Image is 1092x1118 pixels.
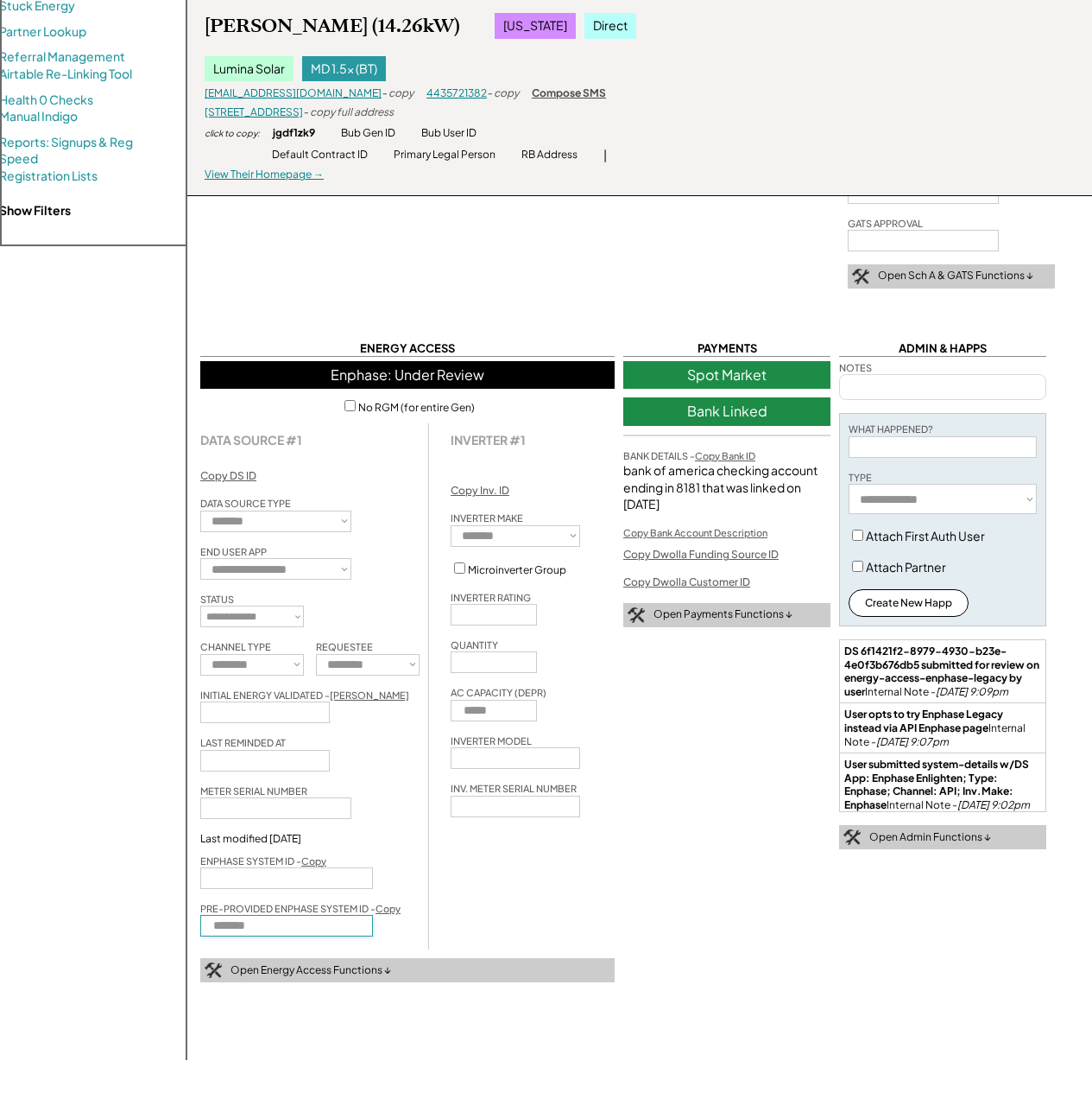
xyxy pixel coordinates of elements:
img: tool-icon.png [852,269,869,284]
button: Create New Happ [849,589,969,617]
div: Open Sch A & GATS Functions ↓ [878,269,1033,283]
em: [DATE] 9:07pm [876,735,949,748]
div: Lumina Solar [205,56,294,82]
u: Copy [301,855,326,867]
a: [STREET_ADDRESS] [205,105,303,118]
div: Open Payments Functions ↓ [653,607,792,622]
div: NOTES [839,361,872,374]
div: Copy Dwolla Customer ID [623,575,750,590]
div: jgdf1zk9 [273,126,315,141]
div: Spot Market [623,361,830,389]
div: Direct [584,13,636,39]
div: AC CAPACITY (DEPR) [451,686,546,699]
div: Primary Legal Person [394,148,496,162]
div: click to copy: [205,127,260,139]
div: INVERTER RATING [451,591,531,604]
div: Bub Gen ID [341,126,395,141]
div: QUANTITY [451,638,498,651]
div: BANK DETAILS - [623,449,755,462]
img: tool-icon.png [628,607,645,623]
div: Compose SMS [532,86,606,101]
div: Internal Note - [844,708,1041,748]
div: INITIAL ENERGY VALIDATED - [200,689,409,702]
div: [US_STATE] [495,13,576,39]
div: - copy full address [303,105,394,120]
div: - copy [382,86,413,101]
div: RB Address [521,148,578,162]
div: Open Admin Functions ↓ [869,830,991,845]
div: LAST REMINDED AT [200,736,286,749]
div: INVERTER MODEL [451,734,532,747]
div: PAYMENTS [623,340,830,357]
img: tool-icon.png [205,962,222,978]
div: Internal Note - [844,645,1041,698]
strong: User submitted system-details w/DS App: Enphase Enlighten; Type: Enphase; Channel: API; Inv.Make:... [844,758,1031,811]
div: CHANNEL TYPE [200,640,271,653]
label: Attach Partner [866,559,946,575]
u: Copy Bank ID [695,450,755,461]
div: ADMIN & HAPPS [839,340,1046,357]
div: Last modified [DATE] [200,832,301,846]
div: INVERTER MAKE [451,511,523,524]
strong: User opts to try Enphase Legacy instead via API Enphase page [844,708,1005,734]
strong: DS 6f1421f2-8979-4930-b23e-4e0f3b676db5 submitted for review on energy-access-enphase-legacy by user [844,645,1041,698]
strong: DATA SOURCE #1 [200,432,302,448]
label: No RGM (for entire Gen) [358,401,475,414]
em: [DATE] 9:09pm [936,685,1008,698]
img: tool-icon.png [843,829,861,845]
div: GATS APPROVAL [848,217,923,230]
u: Copy [376,903,401,914]
div: bank of america checking account ending in 8181 that was linked on [DATE] [623,462,830,513]
div: Copy Inv. ID [451,484,509,499]
u: [PERSON_NAME] [330,689,409,701]
div: ENERGY ACCESS [200,340,615,357]
div: DATA SOURCE TYPE [200,497,291,510]
div: View Their Homepage → [205,168,324,182]
div: TYPE [849,471,872,484]
div: END USER APP [200,545,267,558]
div: Copy DS ID [200,469,256,484]
div: [PERSON_NAME] (14.26kW) [205,14,460,38]
div: Bank Linked [623,397,830,425]
div: ENPHASE SYSTEM ID - [200,854,326,867]
div: Enphase: Under Review [200,361,615,389]
label: Microinverter Group [468,563,566,576]
div: Internal Note - [844,758,1041,811]
div: STATUS [200,593,234,606]
div: Copy Bank Account Description [623,526,767,539]
div: INV. METER SERIAL NUMBER [451,782,577,795]
div: METER SERIAL NUMBER [200,785,307,797]
label: Attach First Auth User [866,528,985,543]
div: - copy [487,86,519,101]
div: Default Contract ID [272,148,368,162]
div: Bub User ID [421,126,477,141]
div: Open Energy Access Functions ↓ [230,963,391,978]
div: WHAT HAPPENED? [849,422,933,435]
div: MD 1.5x (BT) [302,56,386,82]
div: REQUESTEE [316,640,373,653]
a: [EMAIL_ADDRESS][DOMAIN_NAME] [205,86,382,99]
a: 4435721382 [426,86,487,99]
div: INVERTER #1 [451,432,526,448]
div: Copy Dwolla Funding Source ID [623,548,779,562]
div: PRE-PROVIDED ENPHASE SYSTEM ID - [200,902,401,915]
em: [DATE] 9:02pm [957,798,1030,811]
div: | [603,147,607,164]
